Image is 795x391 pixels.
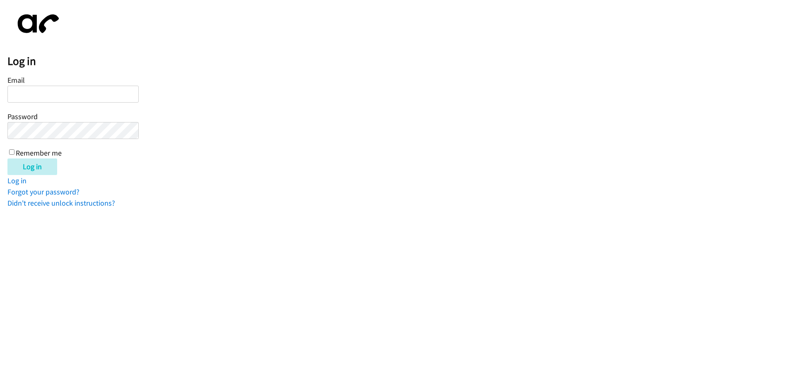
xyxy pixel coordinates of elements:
[7,198,115,208] a: Didn't receive unlock instructions?
[7,7,65,40] img: aphone-8a226864a2ddd6a5e75d1ebefc011f4aa8f32683c2d82f3fb0802fe031f96514.svg
[7,176,26,185] a: Log in
[7,112,38,121] label: Password
[7,54,795,68] h2: Log in
[7,158,57,175] input: Log in
[7,75,25,85] label: Email
[7,187,79,197] a: Forgot your password?
[16,148,62,158] label: Remember me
